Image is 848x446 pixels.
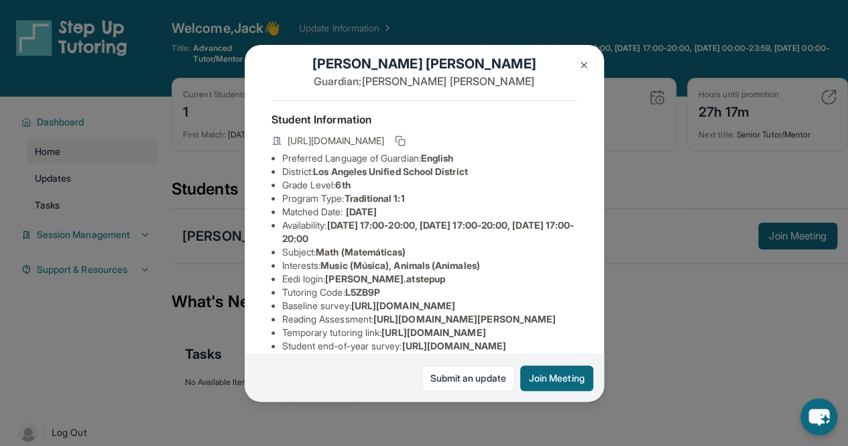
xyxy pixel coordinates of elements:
li: Baseline survey : [282,299,577,313]
a: Submit an update [422,366,515,391]
li: Tutoring Code : [282,286,577,299]
span: [URL][DOMAIN_NAME] [288,134,384,148]
span: English [421,152,454,164]
span: Traditional 1:1 [344,192,404,204]
span: [DATE] [346,206,377,217]
span: [URL][DOMAIN_NAME] [351,300,455,311]
h4: Student Information [271,111,577,127]
li: District: [282,165,577,178]
span: [PERSON_NAME].atstepup [325,273,445,284]
li: Eedi login : [282,272,577,286]
span: [URL][DOMAIN_NAME] [381,327,485,338]
li: Student Learning Portal Link (requires tutoring code) : [282,353,577,380]
li: Matched Date: [282,205,577,219]
button: Join Meeting [520,366,593,391]
h1: [PERSON_NAME] [PERSON_NAME] [271,54,577,73]
img: Close Icon [579,60,589,70]
li: Preferred Language of Guardian: [282,152,577,165]
li: Interests : [282,259,577,272]
p: Guardian: [PERSON_NAME] [PERSON_NAME] [271,73,577,89]
li: Subject : [282,245,577,259]
button: chat-button [800,398,837,435]
li: Grade Level: [282,178,577,192]
span: Music (Música), Animals (Animales) [320,260,479,271]
span: L5ZB9P [345,286,380,298]
span: [URL][DOMAIN_NAME] [402,340,505,351]
span: [URL][DOMAIN_NAME][PERSON_NAME] [373,313,556,325]
li: Temporary tutoring link : [282,326,577,339]
span: 6th [335,179,350,190]
li: Program Type: [282,192,577,205]
span: Los Angeles Unified School District [313,166,467,177]
li: Reading Assessment : [282,313,577,326]
span: Math (Matemáticas) [316,246,406,258]
li: Student end-of-year survey : [282,339,577,353]
button: Copy link [392,133,408,149]
span: [DATE] 17:00-20:00, [DATE] 17:00-20:00, [DATE] 17:00-20:00 [282,219,574,244]
li: Availability: [282,219,577,245]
